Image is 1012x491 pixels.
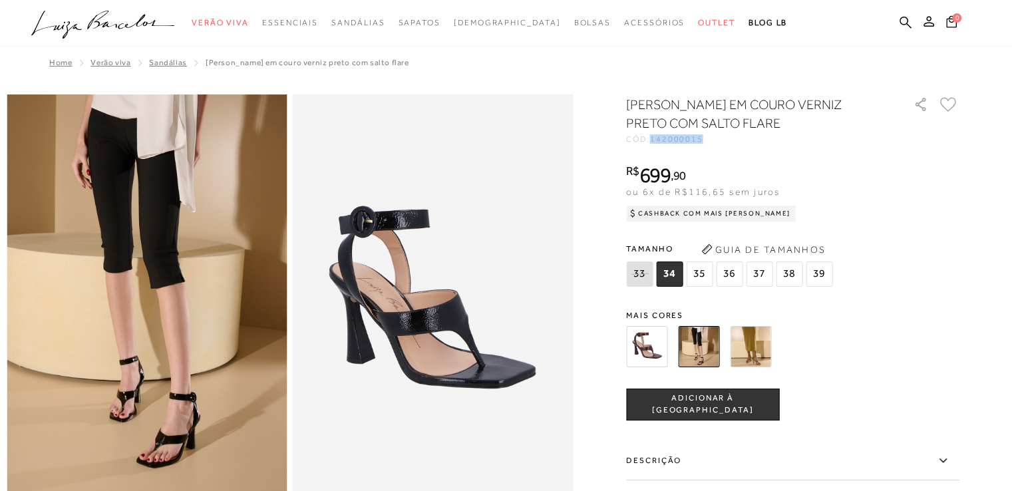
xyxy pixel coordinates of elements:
span: Tamanho [626,239,836,259]
a: noSubCategoriesText [398,11,440,35]
span: [PERSON_NAME] EM COURO VERNIZ PRETO COM SALTO FLARE [206,58,409,67]
div: CÓD: [626,135,892,143]
span: Essenciais [262,18,318,27]
a: noSubCategoriesText [331,11,385,35]
span: 90 [673,168,686,182]
img: SANDÁLIA EM COURO VERNIZ VERDE ASPARGO COM SALTO FLARE [730,326,771,367]
span: 39 [806,261,832,287]
span: ou 6x de R$116,65 sem juros [626,186,780,197]
a: BLOG LB [749,11,787,35]
label: Descrição [626,442,959,480]
a: Sandálias [149,58,186,67]
div: Cashback com Mais [PERSON_NAME] [626,206,796,222]
a: noSubCategoriesText [262,11,318,35]
span: [DEMOGRAPHIC_DATA] [454,18,561,27]
span: BLOG LB [749,18,787,27]
span: Outlet [698,18,735,27]
img: SANDÁLIA EM COURO VERNIZ CAFÉ COM SALTO FLARE [626,326,667,367]
a: noSubCategoriesText [454,11,561,35]
span: 36 [716,261,743,287]
button: ADICIONAR À [GEOGRAPHIC_DATA] [626,389,779,420]
span: 0 [952,13,961,23]
a: noSubCategoriesText [192,11,249,35]
span: Mais cores [626,311,959,319]
span: 37 [746,261,772,287]
span: 34 [656,261,683,287]
a: noSubCategoriesText [574,11,611,35]
a: noSubCategoriesText [698,11,735,35]
span: Acessórios [624,18,685,27]
a: noSubCategoriesText [624,11,685,35]
h1: [PERSON_NAME] EM COURO VERNIZ PRETO COM SALTO FLARE [626,95,876,132]
span: 38 [776,261,802,287]
i: R$ [626,165,639,177]
span: ADICIONAR À [GEOGRAPHIC_DATA] [627,393,778,416]
img: SANDÁLIA EM COURO VERNIZ PRETO COM SALTO FLARE [678,326,719,367]
i: , [671,170,686,182]
span: 35 [686,261,713,287]
span: Bolsas [574,18,611,27]
span: Sandálias [331,18,385,27]
button: Guia de Tamanhos [697,239,830,260]
span: 142000015 [650,134,703,144]
a: Home [49,58,72,67]
button: 0 [942,15,961,33]
span: 33 [626,261,653,287]
a: Verão Viva [90,58,130,67]
span: Sapatos [398,18,440,27]
span: 699 [639,163,671,187]
span: Verão Viva [192,18,249,27]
